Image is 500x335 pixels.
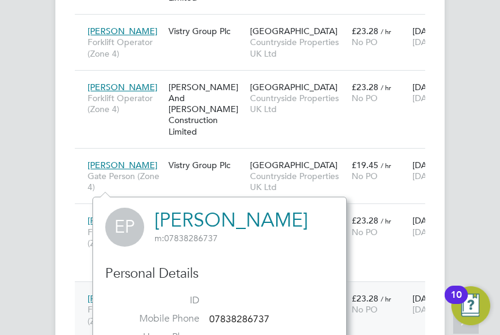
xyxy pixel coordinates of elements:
[250,26,338,37] span: [GEOGRAPHIC_DATA]
[409,153,470,188] div: [DATE]
[250,171,345,192] span: Countryside Properties UK Ltd
[88,227,162,249] span: Forklift Operator (Zone 4)
[88,26,158,37] span: [PERSON_NAME]
[105,265,334,283] h3: Personal Details
[352,37,378,48] span: No PO
[88,37,162,58] span: Forklift Operator (Zone 4)
[352,82,378,93] span: £23.28
[165,153,246,177] div: Vistry Group Plc
[155,233,218,244] span: 07838286737
[412,93,439,104] span: [DATE]
[165,19,246,43] div: Vistry Group Plc
[409,287,470,321] div: [DATE]
[381,161,391,170] span: / hr
[352,26,378,37] span: £23.28
[381,216,391,225] span: / hr
[88,93,162,115] span: Forklift Operator (Zone 4)
[352,160,378,171] span: £19.45
[352,304,378,315] span: No PO
[352,293,378,304] span: £23.28
[381,83,391,92] span: / hr
[250,93,345,115] span: Countryside Properties UK Ltd
[412,227,439,238] span: [DATE]
[412,304,439,315] span: [DATE]
[88,82,158,93] span: [PERSON_NAME]
[381,27,391,36] span: / hr
[352,227,378,238] span: No PO
[165,76,246,143] div: [PERSON_NAME] And [PERSON_NAME] Construction Limited
[409,76,470,110] div: [DATE]
[250,160,338,171] span: [GEOGRAPHIC_DATA]
[88,160,158,171] span: [PERSON_NAME]
[409,19,470,54] div: [DATE]
[88,171,162,192] span: Gate Person (Zone 4)
[352,171,378,182] span: No PO
[451,286,490,325] button: Open Resource Center, 10 new notifications
[209,313,269,325] span: 07838286737
[114,294,200,307] label: ID
[88,304,162,326] span: Forklift Operator (Zone 4)
[352,215,378,226] span: £23.28
[88,215,158,226] span: [PERSON_NAME]
[105,208,144,247] span: EP
[155,233,164,244] span: m:
[114,312,200,325] label: Mobile Phone
[352,93,378,104] span: No PO
[409,209,470,243] div: [DATE]
[88,293,158,304] span: [PERSON_NAME]
[412,37,439,48] span: [DATE]
[412,171,439,182] span: [DATE]
[381,294,391,303] span: / hr
[155,208,308,232] a: [PERSON_NAME]
[250,82,338,93] span: [GEOGRAPHIC_DATA]
[250,37,345,58] span: Countryside Properties UK Ltd
[451,295,462,311] div: 10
